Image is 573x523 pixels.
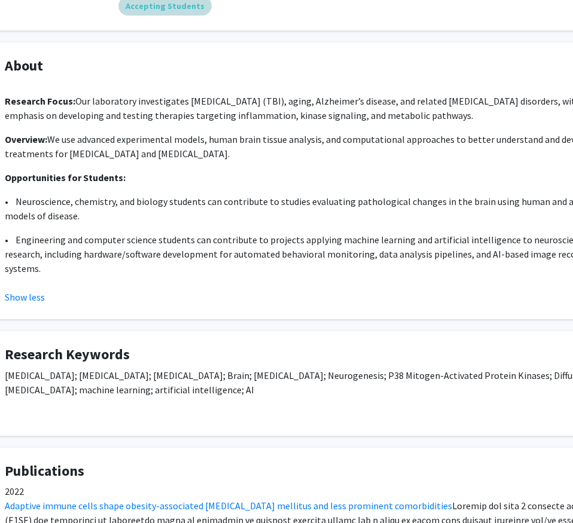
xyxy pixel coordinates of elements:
[5,290,45,304] button: Show less
[5,133,47,145] strong: Overview:
[5,172,126,183] strong: Opportunities for Students:
[5,95,75,107] strong: Research Focus:
[5,500,452,512] a: Adaptive immune cells shape obesity-associated [MEDICAL_DATA] mellitus and less prominent comorbi...
[9,469,51,514] iframe: Chat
